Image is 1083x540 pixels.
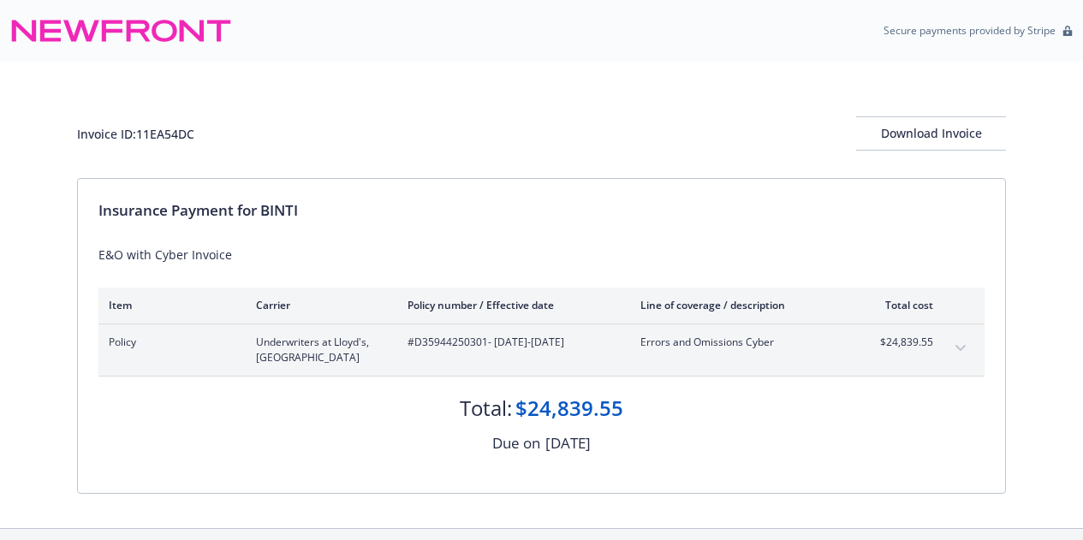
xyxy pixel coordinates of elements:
div: $24,839.55 [515,394,623,423]
span: Policy [109,335,229,350]
p: Secure payments provided by Stripe [884,23,1056,38]
span: Underwriters at Lloyd's, [GEOGRAPHIC_DATA] [256,335,380,365]
div: [DATE] [545,432,591,454]
span: Errors and Omissions Cyber [640,335,842,350]
div: E&O with Cyber Invoice [98,246,985,264]
button: Download Invoice [856,116,1006,151]
div: Policy number / Effective date [408,298,613,312]
span: $24,839.55 [869,335,933,350]
div: Invoice ID: 11EA54DC [77,125,194,143]
div: Total: [460,394,512,423]
div: Carrier [256,298,380,312]
div: Total cost [869,298,933,312]
button: expand content [947,335,974,362]
div: Line of coverage / description [640,298,842,312]
div: Download Invoice [856,117,1006,150]
span: #D35944250301 - [DATE]-[DATE] [408,335,613,350]
div: PolicyUnderwriters at Lloyd's, [GEOGRAPHIC_DATA]#D35944250301- [DATE]-[DATE]Errors and Omissions ... [98,324,985,376]
div: Due on [492,432,540,454]
div: Insurance Payment for BINTI [98,199,985,222]
div: Item [109,298,229,312]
